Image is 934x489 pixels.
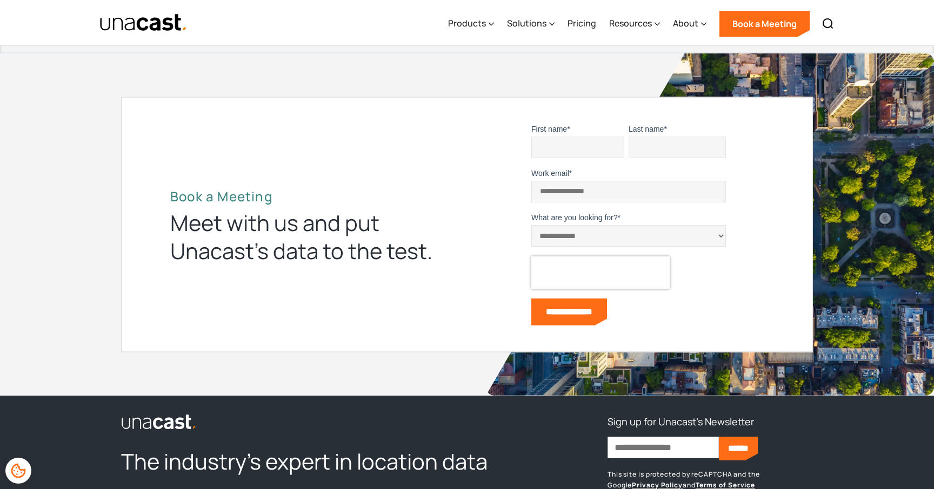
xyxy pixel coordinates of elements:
a: link to the homepage [121,413,517,430]
h3: Sign up for Unacast's Newsletter [608,413,754,430]
div: About [673,2,706,46]
div: Resources [609,17,652,30]
a: Pricing [568,2,596,46]
div: Solutions [507,2,555,46]
h2: The industry’s expert in location data [121,447,517,476]
iframe: reCAPTCHA [531,256,670,289]
a: Book a Meeting [719,11,810,37]
a: home [99,13,188,32]
span: Last name [629,125,664,133]
div: Meet with us and put Unacast’s data to the test. [170,209,451,265]
div: Products [448,2,494,46]
span: First name [531,125,567,133]
span: What are you looking for? [531,213,618,222]
div: Cookie Preferences [5,458,31,484]
div: Products [448,17,486,30]
img: Unacast text logo [99,13,188,32]
img: bird's eye view of the city [486,53,934,396]
span: Work email [531,169,569,178]
img: Unacast logo [121,414,197,430]
div: About [673,17,698,30]
div: Resources [609,2,660,46]
h2: Book a Meeting [170,188,451,205]
img: Search icon [822,17,835,30]
div: Solutions [507,17,546,30]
